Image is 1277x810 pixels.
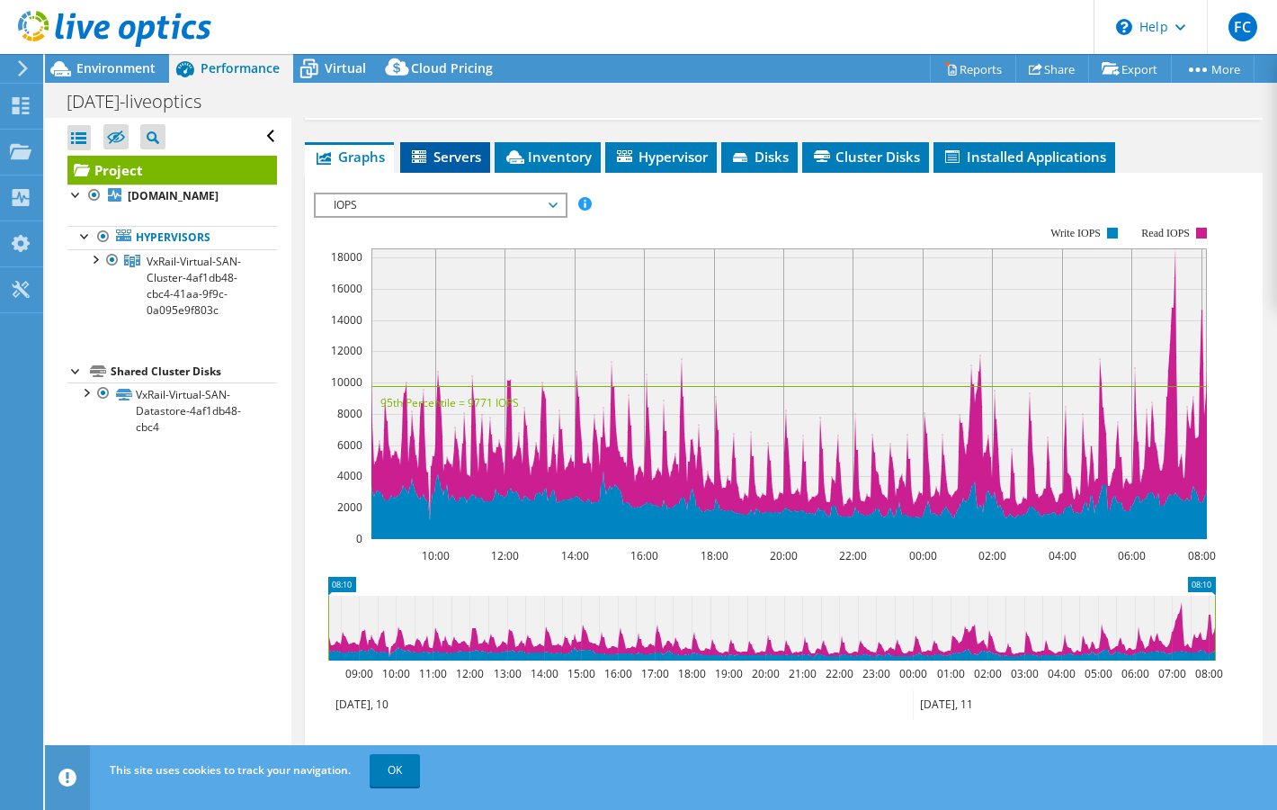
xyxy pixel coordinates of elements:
[1050,227,1101,239] text: Write IOPS
[614,148,708,166] span: Hypervisor
[331,343,362,358] text: 12000
[1195,666,1223,681] text: 08:00
[325,194,556,216] span: IOPS
[382,666,410,681] text: 10:00
[337,406,362,421] text: 8000
[839,548,867,563] text: 22:00
[752,666,780,681] text: 20:00
[110,762,351,778] span: This site uses cookies to track your navigation.
[1158,666,1186,681] text: 07:00
[1049,548,1076,563] text: 04:00
[531,666,558,681] text: 14:00
[331,374,362,390] text: 10000
[1085,666,1112,681] text: 05:00
[147,254,241,318] span: VxRail-Virtual-SAN-Cluster-4af1db48-cbc4-41aa-9f9c-0a095e9f803c
[67,226,277,249] a: Hypervisors
[331,249,362,265] text: 18000
[811,148,920,166] span: Cluster Disks
[909,548,937,563] text: 00:00
[67,184,277,208] a: [DOMAIN_NAME]
[730,148,789,166] span: Disks
[641,666,669,681] text: 17:00
[1228,13,1257,41] span: FC
[1011,666,1039,681] text: 03:00
[504,148,592,166] span: Inventory
[337,499,362,515] text: 2000
[1116,19,1132,35] svg: \n
[456,666,484,681] text: 12:00
[419,666,447,681] text: 11:00
[314,148,385,166] span: Graphs
[356,531,362,546] text: 0
[1141,227,1190,239] text: Read IOPS
[331,312,362,328] text: 14000
[67,249,277,321] a: VxRail-Virtual-SAN-Cluster-4af1db48-cbc4-41aa-9f9c-0a095e9f803c
[67,382,277,438] a: VxRail-Virtual-SAN-Datastore-4af1db48-cbc4
[567,666,595,681] text: 15:00
[380,395,519,410] text: 95th Percentile = 9771 IOPS
[491,548,519,563] text: 12:00
[1188,548,1216,563] text: 08:00
[409,148,481,166] span: Servers
[770,548,798,563] text: 20:00
[942,148,1106,166] span: Installed Applications
[974,666,1002,681] text: 02:00
[937,666,965,681] text: 01:00
[345,666,373,681] text: 09:00
[899,666,927,681] text: 00:00
[67,156,277,184] a: Project
[862,666,890,681] text: 23:00
[826,666,853,681] text: 22:00
[604,666,632,681] text: 16:00
[1048,666,1076,681] text: 04:00
[337,437,362,453] text: 6000
[1118,548,1146,563] text: 06:00
[789,666,817,681] text: 21:00
[422,548,450,563] text: 10:00
[701,548,728,563] text: 18:00
[111,361,277,382] div: Shared Cluster Disks
[370,754,420,787] a: OK
[978,548,1006,563] text: 02:00
[494,666,522,681] text: 13:00
[1121,666,1149,681] text: 06:00
[331,281,362,296] text: 16000
[630,548,658,563] text: 16:00
[715,666,743,681] text: 19:00
[561,548,589,563] text: 14:00
[337,468,362,483] text: 4000
[128,188,219,203] b: [DOMAIN_NAME]
[678,666,706,681] text: 18:00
